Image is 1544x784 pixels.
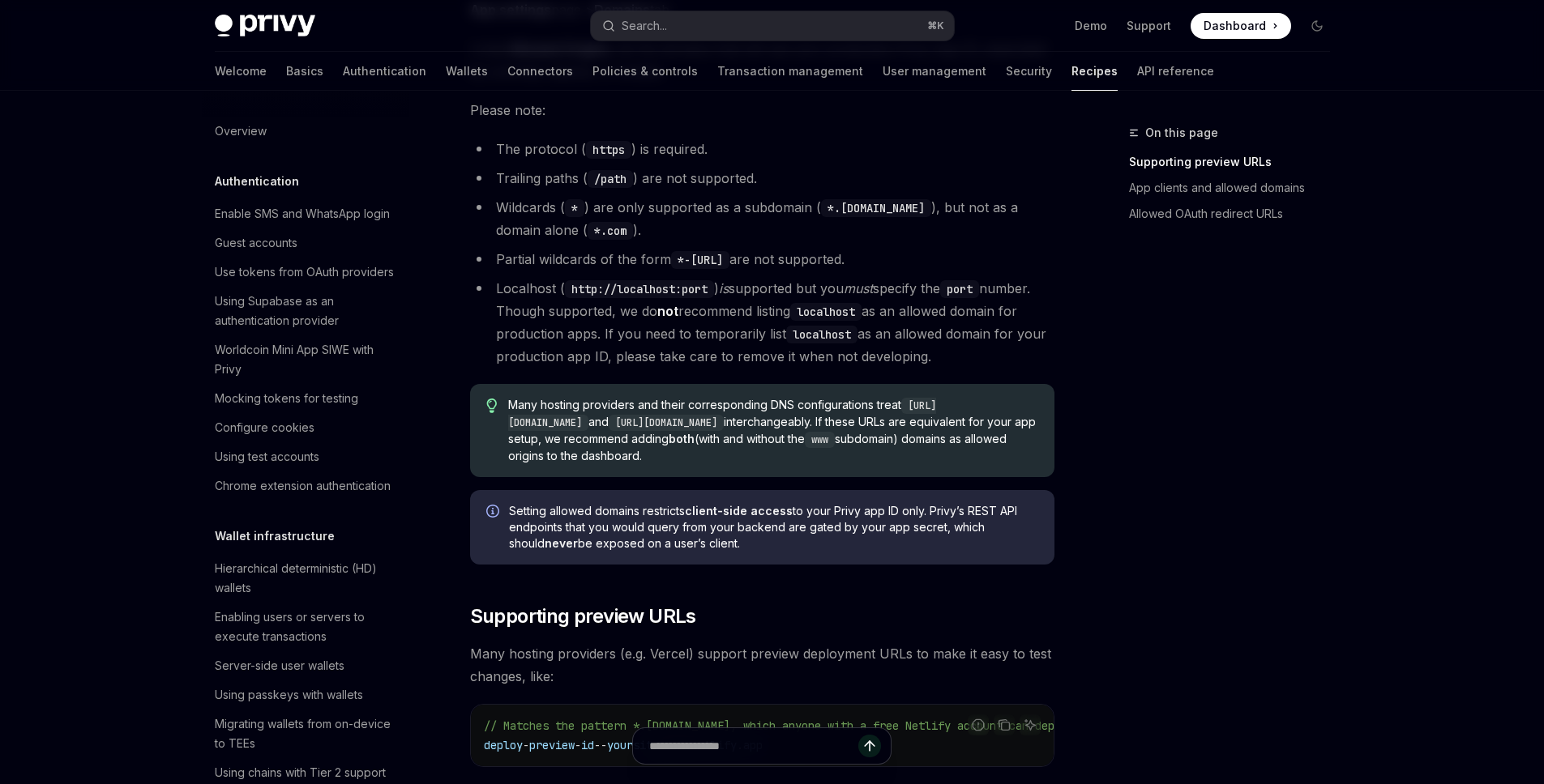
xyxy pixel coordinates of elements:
[215,292,400,330] div: Using Supabase as an authentication provider
[215,685,363,705] div: Using passkeys with wallets
[215,15,315,37] img: dark logo
[202,442,409,471] a: Using test accounts
[1137,52,1214,91] a: API reference
[215,526,335,546] h5: Wallet infrastructure
[883,52,986,91] a: User management
[202,335,409,384] a: Worldcoin Mini App SIWE with Privy
[1127,18,1171,34] a: Support
[717,52,863,91] a: Transaction management
[671,251,729,269] code: *-[URL]
[1006,52,1052,91] a: Security
[215,389,358,408] div: Mocking tokens for testing
[215,656,344,675] div: Server-side user wallets
[1129,175,1343,201] a: App clients and allowed domains
[486,398,498,413] svg: Tip
[470,642,1054,688] span: Many hosting providers (e.g. Vercel) support preview deployment URLs to make it easy to test chan...
[202,117,409,146] a: Overview
[844,280,873,296] em: must
[202,680,409,709] a: Using passkeys with wallets
[622,16,667,36] div: Search...
[470,248,1054,271] li: Partial wildcards of the form are not supported.
[719,280,729,296] em: is
[1204,18,1266,34] span: Dashboard
[940,280,979,298] code: port
[202,258,409,287] a: Use tokens from OAuth providers
[202,554,409,603] a: Hierarchical deterministic (HD) wallets
[821,199,931,217] code: *.[DOMAIN_NAME]
[508,397,1037,464] span: Many hosting providers and their corresponding DNS configurations treat and interchangeably. If t...
[1129,149,1343,175] a: Supporting preview URLs
[202,384,409,413] a: Mocking tokens for testing
[470,603,696,629] span: Supporting preview URLs
[592,52,698,91] a: Policies & controls
[470,138,1054,160] li: The protocol ( ) is required.
[202,709,409,758] a: Migrating wallets from on-device to TEEs
[215,233,297,253] div: Guest accounts
[470,99,1054,121] span: Please note:
[202,471,409,501] a: Chrome extension authentication
[591,11,954,40] button: Open search
[609,415,724,431] code: [URL][DOMAIN_NAME]
[1191,13,1291,39] a: Dashboard
[470,196,1054,241] li: Wildcards ( ) are only supported as a subdomain ( ), but not as a domain alone ( ).
[470,277,1054,368] li: Localhost ( ) supported but you specify the number. Though supported, we do recommend listing as ...
[286,52,323,91] a: Basics
[470,167,1054,190] li: Trailing paths ( ) are not supported.
[1020,714,1041,735] button: Ask AI
[202,228,409,258] a: Guest accounts
[1071,52,1118,91] a: Recipes
[1145,123,1218,143] span: On this page
[215,607,400,646] div: Enabling users or servers to execute transactions
[215,52,267,91] a: Welcome
[786,326,858,343] code: localhost
[1075,18,1107,34] a: Demo
[215,172,299,191] h5: Authentication
[507,52,573,91] a: Connectors
[994,714,1015,735] button: Copy the contents from the code block
[509,503,1038,552] span: Setting allowed domains restricts to your Privy app ID only. Privy’s REST API endpoints that you ...
[586,141,631,159] code: https
[790,303,862,321] code: localhost
[649,728,858,764] input: Ask a question...
[588,170,633,188] code: /path
[202,413,409,442] a: Configure cookies
[508,398,936,431] code: [URL][DOMAIN_NAME]
[484,718,1093,733] span: // Matches the pattern *.[DOMAIN_NAME], which anyone with a free Netlify account can deploy to
[858,735,881,757] button: Send message
[215,340,400,379] div: Worldcoin Mini App SIWE with Privy
[215,204,390,224] div: Enable SMS and WhatsApp login
[215,763,386,782] div: Using chains with Tier 2 support
[1129,201,1343,227] a: Allowed OAuth redirect URLs
[215,262,394,282] div: Use tokens from OAuth providers
[215,714,400,753] div: Migrating wallets from on-device to TEEs
[215,121,267,141] div: Overview
[657,303,678,319] strong: not
[805,432,835,448] code: www
[968,714,989,735] button: Report incorrect code
[215,447,319,467] div: Using test accounts
[545,536,578,550] strong: never
[202,199,409,228] a: Enable SMS and WhatsApp login
[215,559,400,598] div: Hierarchical deterministic (HD) wallets
[685,504,793,518] strong: client-side access
[343,52,426,91] a: Authentication
[669,432,695,445] strong: both
[215,476,391,496] div: Chrome extension authentication
[486,505,503,521] svg: Info
[588,222,633,240] code: *.com
[215,418,314,437] div: Configure cookies
[202,603,409,651] a: Enabling users or servers to execute transactions
[202,287,409,335] a: Using Supabase as an authentication provider
[1304,13,1330,39] button: Toggle dark mode
[927,19,944,32] span: ⌘ K
[565,280,714,298] code: http://localhost:port
[202,651,409,680] a: Server-side user wallets
[446,52,488,91] a: Wallets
